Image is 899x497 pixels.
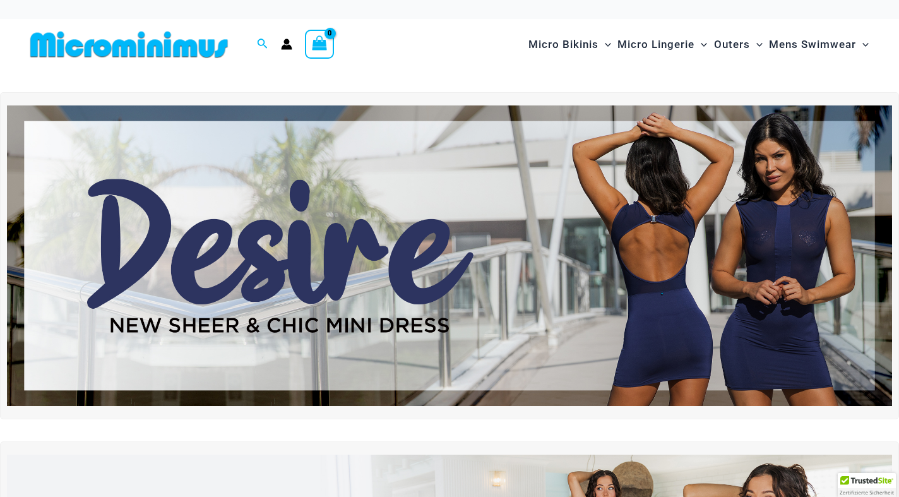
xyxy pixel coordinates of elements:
[528,28,598,61] span: Micro Bikinis
[711,25,766,64] a: OutersMenu ToggleMenu Toggle
[598,28,611,61] span: Menu Toggle
[523,23,874,66] nav: Site Navigation
[614,25,710,64] a: Micro LingerieMenu ToggleMenu Toggle
[766,25,872,64] a: Mens SwimwearMenu ToggleMenu Toggle
[694,28,707,61] span: Menu Toggle
[769,28,856,61] span: Mens Swimwear
[7,105,892,406] img: Desire me Navy Dress
[281,39,292,50] a: Account icon link
[257,37,268,52] a: Search icon link
[25,30,233,59] img: MM SHOP LOGO FLAT
[838,473,896,497] div: TrustedSite Certified
[856,28,869,61] span: Menu Toggle
[617,28,694,61] span: Micro Lingerie
[305,30,334,59] a: View Shopping Cart, empty
[750,28,763,61] span: Menu Toggle
[525,25,614,64] a: Micro BikinisMenu ToggleMenu Toggle
[714,28,750,61] span: Outers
